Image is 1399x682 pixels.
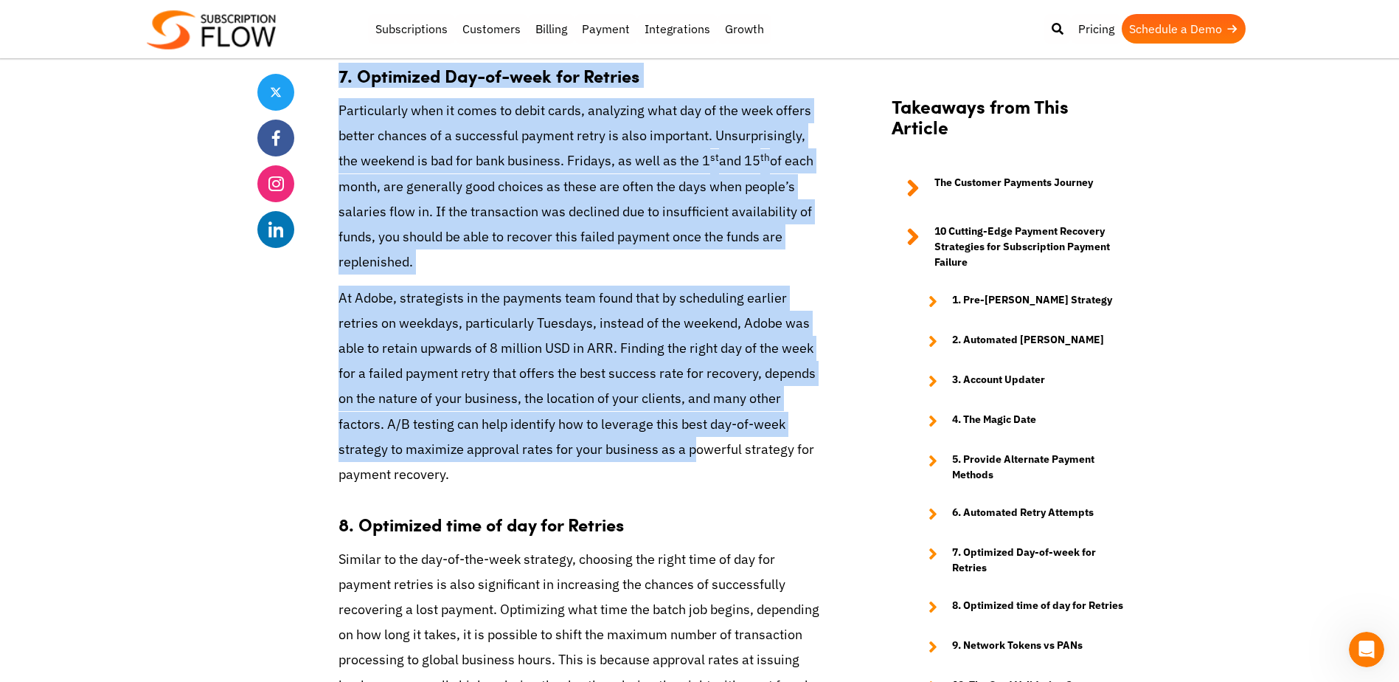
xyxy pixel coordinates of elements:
[892,224,1128,270] a: 10 Cutting-Edge Payment Recovery Strategies for Subscription Payment Failure
[914,505,1128,523] a: 6. Automated Retry Attempts
[914,332,1128,350] a: 2. Automated [PERSON_NAME]
[147,10,276,49] img: Subscriptionflow
[339,512,624,537] strong: 8. Optimized time of day for Retries
[952,638,1083,655] strong: 9. Network Tokens vs PANs
[914,412,1128,430] a: 4. The Magic Date
[718,14,771,44] a: Growth
[1349,632,1384,667] iframe: Intercom live chat
[1122,14,1246,44] a: Schedule a Demo
[952,292,1112,310] strong: 1. Pre-[PERSON_NAME] Strategy
[637,14,718,44] a: Integrations
[952,412,1036,430] strong: 4. The Magic Date
[1071,14,1122,44] a: Pricing
[914,372,1128,390] a: 3. Account Updater
[710,151,719,164] sup: st
[952,452,1128,483] strong: 5. Provide Alternate Payment Methods
[952,332,1104,350] strong: 2. Automated [PERSON_NAME]
[914,638,1128,655] a: 9. Network Tokens vs PANs
[455,14,528,44] a: Customers
[760,151,770,164] sup: th
[914,292,1128,310] a: 1. Pre-[PERSON_NAME] Strategy
[368,14,455,44] a: Subscriptions
[892,175,1128,201] a: The Customer Payments Journey
[914,452,1128,483] a: 5. Provide Alternate Payment Methods
[952,598,1123,616] strong: 8. Optimized time of day for Retries
[934,224,1128,270] strong: 10 Cutting-Edge Payment Recovery Strategies for Subscription Payment Failure
[952,505,1094,523] strong: 6. Automated Retry Attempts
[339,98,825,275] p: Particularly when it comes to debit cards, analyzing what day of the week offers better chances o...
[339,63,639,88] strong: 7. Optimized Day-of-week for Retries
[952,545,1128,576] strong: 7. Optimized Day-of-week for Retries
[952,372,1045,390] strong: 3. Account Updater
[574,14,637,44] a: Payment
[914,545,1128,576] a: 7. Optimized Day-of-week for Retries
[914,598,1128,616] a: 8. Optimized time of day for Retries
[528,14,574,44] a: Billing
[339,286,825,488] p: At Adobe, strategists in the payments team found that by scheduling earlier retries on weekdays, ...
[934,175,1093,201] strong: The Customer Payments Journey
[892,95,1128,153] h2: Takeaways from This Article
